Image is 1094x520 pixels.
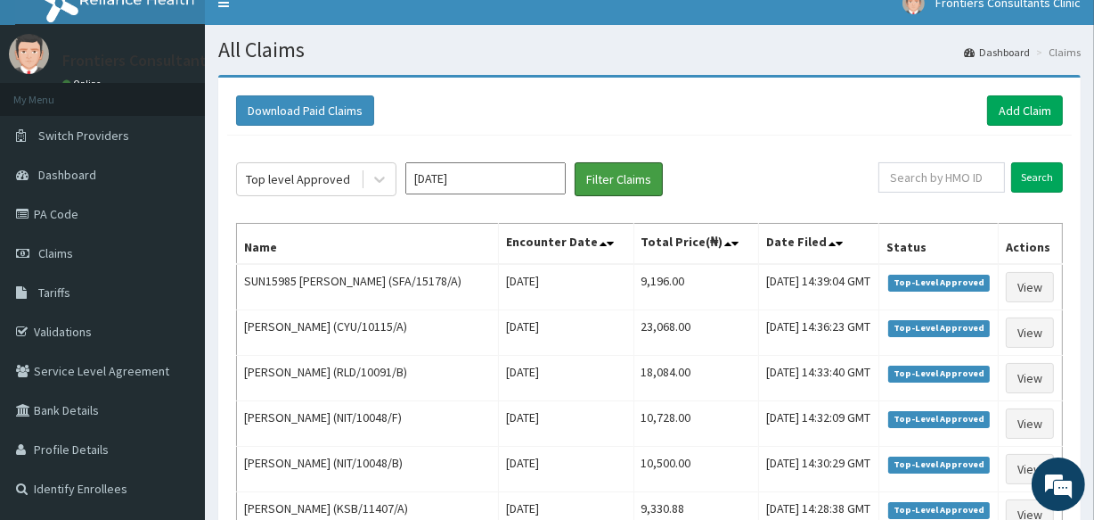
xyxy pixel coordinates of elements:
td: [PERSON_NAME] (NIT/10048/B) [237,447,499,492]
p: Frontiers Consultants Clinic [62,53,255,69]
span: Top-Level Approved [888,502,991,518]
h1: All Claims [218,38,1081,62]
div: Minimize live chat window [292,9,335,52]
a: View [1006,454,1054,484]
button: Filter Claims [575,162,663,196]
td: [PERSON_NAME] (NIT/10048/F) [237,401,499,447]
span: Top-Level Approved [888,457,991,473]
th: Actions [999,224,1063,265]
td: [DATE] 14:33:40 GMT [758,356,878,401]
span: Tariffs [38,285,70,301]
a: Dashboard [964,45,1030,60]
button: Download Paid Claims [236,95,374,126]
th: Date Filed [758,224,878,265]
li: Claims [1032,45,1081,60]
input: Search [1011,162,1063,193]
img: User Image [9,34,49,74]
td: [DATE] [499,356,633,401]
td: [DATE] 14:36:23 GMT [758,310,878,356]
th: Status [878,224,999,265]
a: Online [62,78,105,90]
td: 23,068.00 [633,310,758,356]
td: 10,500.00 [633,447,758,492]
span: Claims [38,245,73,261]
textarea: Type your message and hit 'Enter' [9,338,339,400]
td: [DATE] 14:30:29 GMT [758,447,878,492]
td: [PERSON_NAME] (RLD/10091/B) [237,356,499,401]
td: 9,196.00 [633,264,758,310]
span: Switch Providers [38,128,129,144]
th: Total Price(₦) [633,224,758,265]
a: View [1006,272,1054,302]
th: Encounter Date [499,224,633,265]
div: Top level Approved [246,170,350,188]
td: [DATE] 14:39:04 GMT [758,264,878,310]
a: View [1006,318,1054,348]
img: d_794563401_company_1708531726252_794563401 [33,89,72,134]
td: [DATE] [499,401,633,447]
span: We're online! [103,150,246,330]
th: Name [237,224,499,265]
div: Chat with us now [93,100,299,123]
input: Search by HMO ID [878,162,1005,193]
td: [DATE] 14:32:09 GMT [758,401,878,447]
td: [PERSON_NAME] (CYU/10115/A) [237,310,499,356]
span: Dashboard [38,167,96,183]
td: 10,728.00 [633,401,758,447]
td: SUN15985 [PERSON_NAME] (SFA/15178/A) [237,264,499,310]
td: [DATE] [499,310,633,356]
span: Top-Level Approved [888,411,991,427]
td: [DATE] [499,264,633,310]
td: 18,084.00 [633,356,758,401]
span: Top-Level Approved [888,275,991,291]
td: [DATE] [499,447,633,492]
input: Select Month and Year [405,162,566,194]
a: View [1006,409,1054,439]
a: Add Claim [987,95,1063,126]
a: View [1006,363,1054,393]
span: Top-Level Approved [888,366,991,382]
span: Top-Level Approved [888,320,991,336]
